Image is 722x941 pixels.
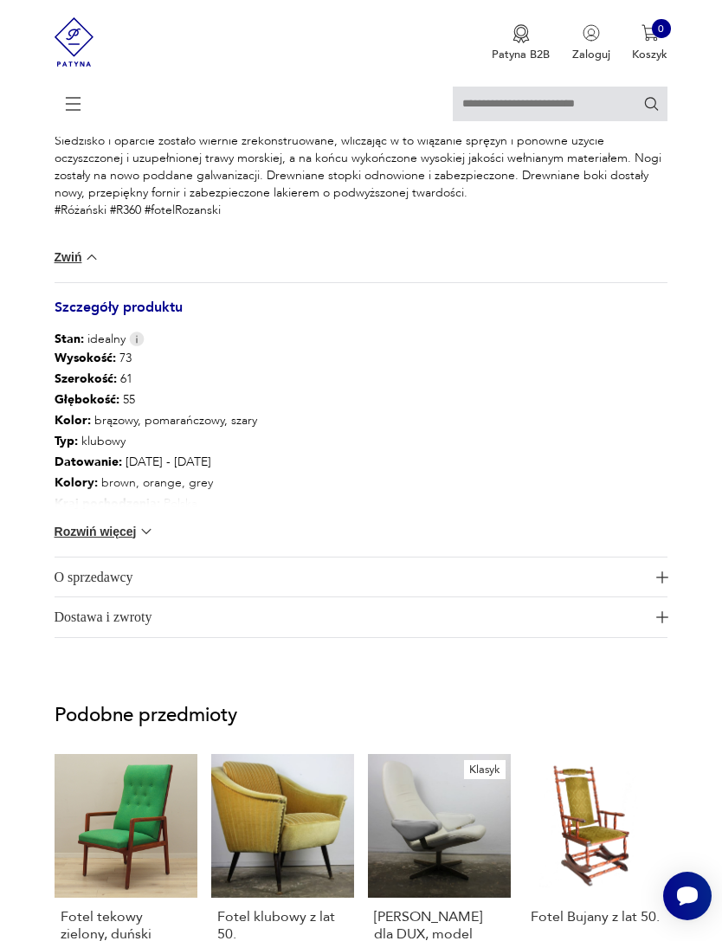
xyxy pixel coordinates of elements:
[55,495,160,512] b: Kraj pochodzenia :
[663,872,712,920] iframe: Smartsupp widget button
[492,24,550,62] button: Patyna B2B
[572,24,610,62] button: Zaloguj
[55,331,126,348] span: idealny
[55,597,649,637] span: Dostawa i zwroty
[55,473,668,493] p: brown, orange, grey
[55,474,98,491] b: Kolory :
[512,24,530,43] img: Ikona medalu
[83,248,100,266] img: chevron down
[652,19,671,38] div: 0
[55,348,668,369] p: 73
[55,433,78,449] b: Typ :
[572,47,610,62] p: Zaloguj
[55,390,668,410] p: 55
[632,47,667,62] p: Koszyk
[55,493,668,514] p: Polska
[55,369,668,390] p: 61
[632,24,667,62] button: 0Koszyk
[656,611,668,623] img: Ikona plusa
[55,454,122,470] b: Datowanie :
[583,24,600,42] img: Ikonka użytkownika
[55,412,91,429] b: Kolor:
[641,24,659,42] img: Ikona koszyka
[129,332,145,346] img: Info icon
[643,95,660,112] button: Szukaj
[55,371,117,387] b: Szerokość :
[55,410,668,431] p: brązowy, pomarańczowy, szary
[55,248,100,266] button: Zwiń
[55,132,668,219] p: Siedzisko i oparcie zostało wiernie zrekonstruowane, wliczając w to wiązanie sprężyn i ponowne uż...
[55,391,119,408] b: Głębokość :
[492,47,550,62] p: Patyna B2B
[55,300,668,330] h3: Szczegóły produktu
[531,908,661,925] p: Fotel Bujany z lat 50.
[55,350,116,366] b: Wysokość :
[55,597,668,637] button: Ikona plusaDostawa i zwroty
[55,558,649,597] span: O sprzedawcy
[55,431,668,452] p: klubowy
[656,571,668,583] img: Ikona plusa
[492,24,550,62] a: Ikona medaluPatyna B2B
[55,705,668,725] p: Podobne przedmioty
[55,523,155,540] button: Rozwiń więcej
[138,523,155,540] img: chevron down
[55,452,668,473] p: [DATE] - [DATE]
[55,331,84,347] b: Stan:
[55,558,668,597] button: Ikona plusaO sprzedawcy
